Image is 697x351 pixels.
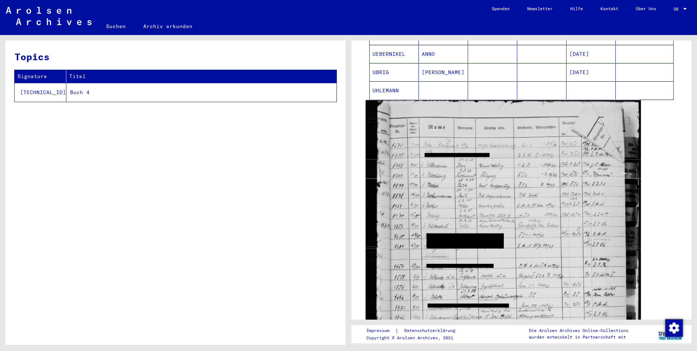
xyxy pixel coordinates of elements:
h3: Topics [15,50,336,64]
p: Copyright © Arolsen Archives, 2021 [366,335,464,341]
a: Archiv erkunden [135,18,201,35]
a: Suchen [97,18,135,35]
mat-cell: UEBERNIKEL [370,45,419,63]
a: Datenschutzerklärung [398,327,464,335]
mat-cell: [PERSON_NAME] [419,63,468,81]
mat-cell: ANNO [419,45,468,63]
td: Buch 4 [66,83,336,102]
span: DE [674,7,682,12]
mat-cell: UBRIG [370,63,419,81]
th: Titel [66,70,336,83]
div: | [366,327,464,335]
a: Impressum [366,327,395,335]
p: Die Arolsen Archives Online-Collections [529,327,628,334]
mat-cell: [DATE] [566,63,616,81]
img: yv_logo.png [657,325,684,343]
img: Arolsen_neg.svg [6,7,91,25]
th: Signature [15,70,66,83]
mat-cell: [DATE] [566,45,616,63]
p: wurden entwickelt in Partnerschaft mit [529,334,628,340]
mat-cell: UHLEMANN [370,81,419,99]
img: Zustimmung ändern [665,319,683,337]
td: [TECHNICAL_ID] [15,83,66,102]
